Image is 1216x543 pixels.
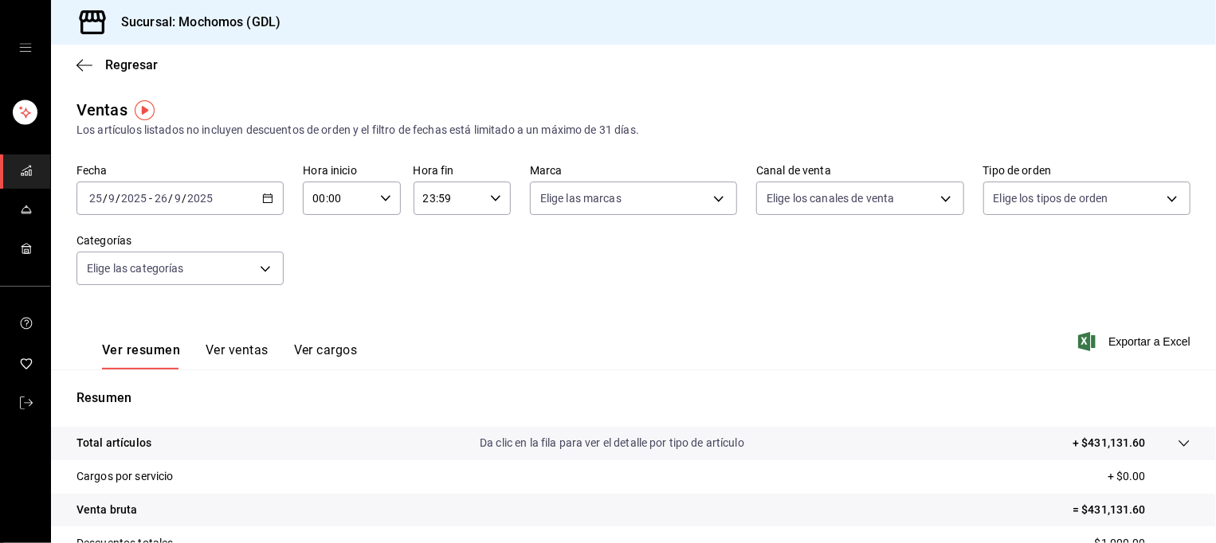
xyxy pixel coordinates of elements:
[294,342,358,369] button: Ver cargos
[1108,468,1191,485] p: + $0.00
[540,190,622,206] span: Elige las marcas
[76,57,158,72] button: Regresar
[1081,332,1191,351] button: Exportar a Excel
[149,192,152,205] span: -
[206,342,269,369] button: Ver ventas
[168,192,173,205] span: /
[174,192,182,205] input: --
[186,192,214,205] input: ----
[530,166,737,177] label: Marca
[103,192,108,205] span: /
[102,342,180,358] font: Ver resumen
[1073,502,1191,518] p: = $431,131.60
[76,122,1191,139] div: Los artículos listados no incluyen descuentos de orden y el filtro de fechas está limitado a un m...
[102,342,357,369] div: Pestañas de navegación
[76,389,1191,408] p: Resumen
[182,192,186,205] span: /
[983,166,1191,177] label: Tipo de orden
[994,190,1108,206] span: Elige los tipos de orden
[767,190,894,206] span: Elige los canales de venta
[414,166,511,177] label: Hora fin
[480,435,744,451] p: Da clic en la fila para ver el detalle por tipo de artículo
[120,192,147,205] input: ----
[135,100,155,120] img: Marcador de información sobre herramientas
[1073,435,1146,451] p: + $431,131.60
[154,192,168,205] input: --
[19,41,32,54] button: cajón abierto
[76,435,151,451] p: Total artículos
[76,468,174,485] p: Cargos por servicio
[756,166,963,177] label: Canal de venta
[108,192,116,205] input: --
[76,166,284,177] label: Fecha
[105,57,158,72] span: Regresar
[88,192,103,205] input: --
[108,13,280,32] h3: Sucursal: Mochomos (GDL)
[1108,335,1191,348] font: Exportar a Excel
[76,502,137,518] p: Venta bruta
[303,166,400,177] label: Hora inicio
[76,236,284,247] label: Categorías
[87,260,184,276] span: Elige las categorías
[116,192,120,205] span: /
[76,98,127,122] div: Ventas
